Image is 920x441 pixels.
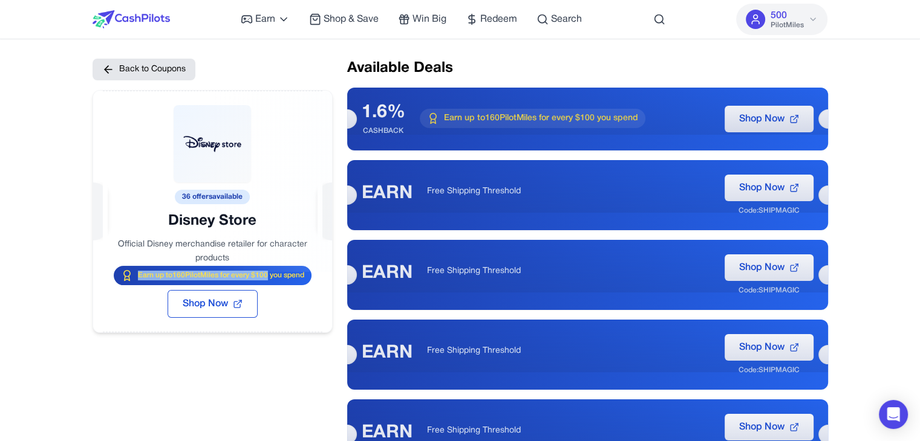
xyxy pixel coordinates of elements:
span: Shop Now [183,297,228,311]
button: Shop Now [725,254,814,281]
button: Shop Now [168,290,258,318]
span: Shop Now [739,340,785,355]
span: Redeem [480,12,517,27]
span: Earn up to 160 PilotMiles for every $100 you spend [444,112,638,124]
span: Win Big [413,12,446,27]
button: 500PilotMiles [736,4,827,35]
p: Free Shipping Threshold [427,345,710,357]
button: Back to Coupons [93,59,195,80]
span: Earn [255,12,275,27]
span: Shop Now [739,181,785,195]
a: Search [537,12,582,27]
div: 1.6% [362,102,405,124]
div: EARN [362,263,413,285]
a: Earn [241,12,290,27]
div: Open Intercom Messenger [879,400,908,429]
span: Search [551,12,582,27]
a: Win Big [398,12,446,27]
a: Redeem [466,12,517,27]
div: Code: SHIPMAGIC [739,286,800,295]
span: Shop Now [739,420,785,434]
span: Earn up to 160 PilotMiles for every $100 you spend [138,271,304,280]
span: Shop Now [739,112,785,126]
img: CashPilots Logo [93,10,170,28]
button: Shop Now [725,334,814,361]
span: Shop & Save [324,12,379,27]
p: Free Shipping Threshold [427,265,710,277]
span: 500 [770,8,786,23]
p: Free Shipping Threshold [427,425,710,437]
p: Free Shipping Threshold [427,185,710,198]
button: Shop Now [725,106,814,132]
a: Shop & Save [309,12,379,27]
div: EARN [362,183,413,205]
div: Code: SHIPMAGIC [739,365,800,375]
span: PilotMiles [770,21,803,30]
div: Code: SHIPMAGIC [739,206,800,216]
button: Shop Now [725,414,814,440]
h2: Available Deals [347,59,828,78]
div: CASHBACK [362,126,405,136]
div: EARN [362,343,413,364]
span: Shop Now [739,260,785,275]
button: Shop Now [725,175,814,201]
